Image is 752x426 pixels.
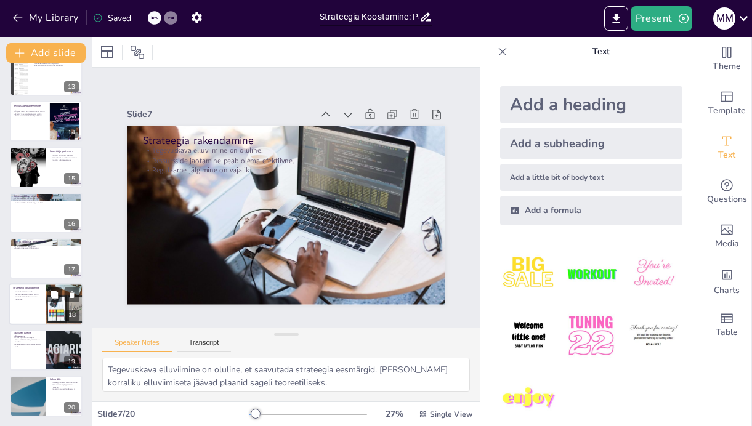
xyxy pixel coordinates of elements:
div: M M [713,7,735,30]
span: Media [715,237,739,251]
p: Koostöö ja partnerlus [50,150,79,153]
p: Ressursside planeerimine [14,104,46,108]
p: Uute teadmiste integreerimine on oluline. [14,339,42,343]
p: Jätkusuutlikkus kui strateegia keskmes. [14,201,79,204]
p: Partnerlused avavad uusi võimalusi. [50,157,79,159]
div: Layout [97,42,117,62]
div: Add a table [702,303,751,347]
p: Regulaarne jälgimine on vajalik. [146,150,432,190]
button: Delete Slide [65,287,79,302]
p: Kliendi vajaduste mõistmine on oluline. [14,243,79,245]
div: Add a subheading [500,128,682,159]
p: Strateegia kohandamine [13,287,42,291]
div: 13 [10,55,83,96]
div: Get real-time input from your audience [702,170,751,214]
div: Add a heading [500,86,682,123]
p: Kohandamine on vajalik. [13,291,42,294]
div: 17 [10,238,83,279]
p: Arvestamine suurendab rahulolu. [14,247,79,250]
div: 14 [10,101,83,142]
div: Slide 7 / 20 [97,408,249,420]
div: Saved [93,12,131,24]
div: 16 [64,219,79,230]
span: Theme [713,60,741,73]
button: Transcript [177,339,232,352]
span: Table [716,326,738,339]
span: Charts [714,284,740,297]
div: Slide 7 [136,92,321,123]
p: Õigete ressursside määramine on oluline. [14,110,46,113]
div: Add charts and graphs [702,259,751,303]
p: Tagasiside aitab parandada. [14,245,79,247]
img: 4.jpeg [500,307,557,364]
p: Efektiivne ressursikasutus on vajalik. [14,113,46,115]
button: Add slide [6,43,86,63]
p: Kokkuvõte [50,377,79,381]
p: Kohandamine aitab saavutada eesmärke. [13,296,42,300]
p: Konkurentsivõime sõltub innovatsioonist. [31,64,79,66]
p: Koostöö suurendab tõhusust. [50,155,79,157]
button: Export to PowerPoint [604,6,628,31]
img: 3.jpeg [625,245,682,302]
img: 6.jpeg [625,307,682,364]
div: 17 [64,264,79,275]
button: My Library [9,8,84,28]
span: Questions [707,193,747,206]
div: 20 [64,402,79,413]
p: Tegevuskava elluviimine on oluline. [148,131,434,170]
p: Uued lähenemisviisid on vajalikud. [31,62,79,65]
div: Change the overall theme [702,37,751,81]
p: Planeerimine aitab vältida probleeme. [14,115,46,118]
span: Position [130,45,145,60]
p: Text [512,37,690,66]
button: M M [713,6,735,31]
div: 20 [10,376,83,416]
img: 2.jpeg [562,245,620,302]
span: Single View [430,409,472,419]
div: 19 [10,330,83,371]
p: Kliendi vajaduste arvestamine [14,240,79,244]
div: Add a little bit of body text [500,164,682,191]
div: Add images, graphics, shapes or video [702,214,751,259]
p: Jätkusuutlikkus strateegias [14,194,79,198]
p: Strateegia koostamine on keeruline. [50,382,79,384]
div: 18 [65,310,79,321]
textarea: Tegevuskava elluviimine on oluline, et saavutada strateegia eesmärgid. [PERSON_NAME] korraliku el... [102,358,470,392]
button: Duplicate Slide [47,287,62,302]
button: Speaker Notes [102,339,172,352]
p: Strateegia rakendamine [149,118,435,163]
img: 1.jpeg [500,245,557,302]
div: 15 [64,173,79,184]
p: Planeerimine ja jälgimine on vajalikud. [50,384,79,388]
span: Template [708,104,746,118]
div: Add a formula [500,196,682,225]
button: Present [631,6,692,31]
p: Pidev õppimine on vajalik. [14,336,42,339]
p: Edasiarendamise võimalused [14,331,42,338]
div: 13 [64,81,79,92]
div: 14 [64,127,79,138]
p: Edasiarendamine toetab pikaajalist edu. [14,343,42,347]
div: 27 % [379,408,409,420]
p: Regulaarne tagasiside on oluline. [13,294,42,296]
p: Koostöö loob tugeva aluse. [50,159,79,161]
div: Add text boxes [702,126,751,170]
p: Jätkusuutlikkus tagab pikaajalise edu. [14,197,79,199]
p: Kaasamine suurendab tõhusust. [50,388,79,391]
p: Keskkonnaalased nõudmised on olulised. [14,199,79,202]
span: Text [718,148,735,162]
div: 18 [9,284,83,326]
div: 16 [10,193,83,233]
p: Ressursside jaotamine peab olema efektiivne. [147,140,433,180]
input: Insert title [320,8,420,26]
div: 19 [64,356,79,367]
img: 5.jpeg [562,307,620,364]
div: 15 [10,147,83,187]
div: Add ready made slides [702,81,751,126]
